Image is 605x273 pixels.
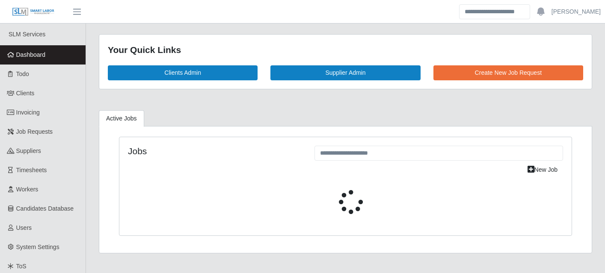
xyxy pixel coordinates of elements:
img: SLM Logo [12,7,55,17]
span: ToS [16,263,27,270]
a: Active Jobs [99,110,144,127]
span: Timesheets [16,167,47,173]
span: Clients [16,90,35,97]
a: [PERSON_NAME] [552,7,601,16]
input: Search [459,4,530,19]
a: Create New Job Request [433,65,583,80]
h4: Jobs [128,146,302,156]
span: Suppliers [16,147,41,154]
span: Job Requests [16,128,53,135]
a: Clients Admin [108,65,258,80]
span: Todo [16,70,29,77]
span: SLM Services [9,31,45,38]
div: Your Quick Links [108,43,583,57]
span: Workers [16,186,39,193]
span: Dashboard [16,51,46,58]
span: Candidates Database [16,205,74,212]
a: Supplier Admin [270,65,420,80]
span: Users [16,224,32,231]
span: Invoicing [16,109,40,116]
a: New Job [522,162,563,177]
span: System Settings [16,244,59,250]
